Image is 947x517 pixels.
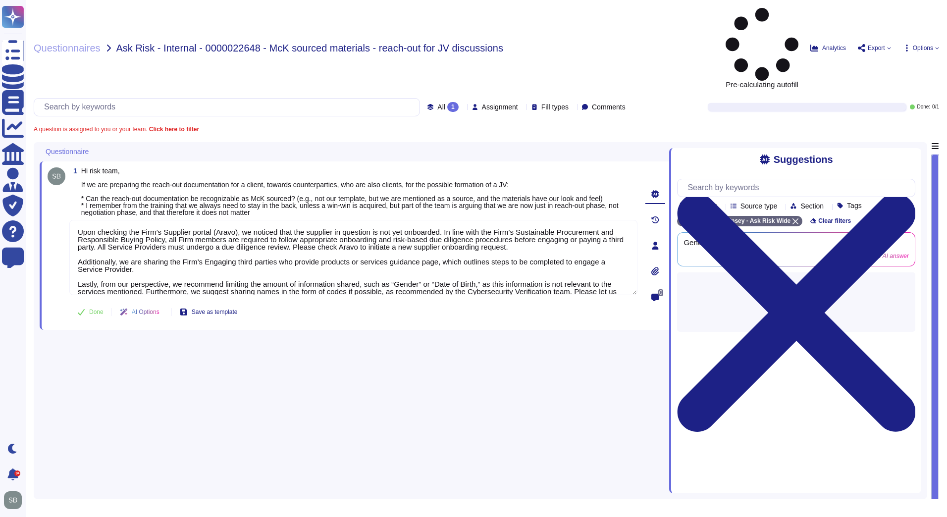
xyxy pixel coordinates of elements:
[69,220,637,295] textarea: Upon checking the Firm’s Supplier portal (Aravo), we noticed that the supplier in question is not...
[447,102,459,112] div: 1
[34,43,101,53] span: Questionnaires
[683,179,915,197] input: Search by keywords
[39,99,420,116] input: Search by keywords
[917,104,930,109] span: Done:
[541,103,569,110] span: Fill types
[48,167,65,185] img: user
[913,45,933,51] span: Options
[482,103,518,110] span: Assignment
[116,43,503,53] span: Ask Risk - Internal - 0000022648 - McK sourced materials - reach-out for JV discussions
[437,103,445,110] span: All
[89,309,104,315] span: Done
[14,470,20,476] div: 9+
[34,126,199,132] span: A question is assigned to you or your team.
[810,44,846,52] button: Analytics
[592,103,626,110] span: Comments
[172,302,246,322] button: Save as template
[4,491,22,509] img: user
[132,309,159,315] span: AI Options
[822,45,846,51] span: Analytics
[46,148,89,155] span: Questionnaire
[147,126,199,133] b: Click here to filter
[868,45,885,51] span: Export
[726,8,798,88] span: Pre-calculating autofill
[932,104,939,109] span: 0 / 1
[192,309,238,315] span: Save as template
[69,302,111,322] button: Done
[658,289,664,296] span: 0
[69,167,77,174] span: 1
[2,489,29,511] button: user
